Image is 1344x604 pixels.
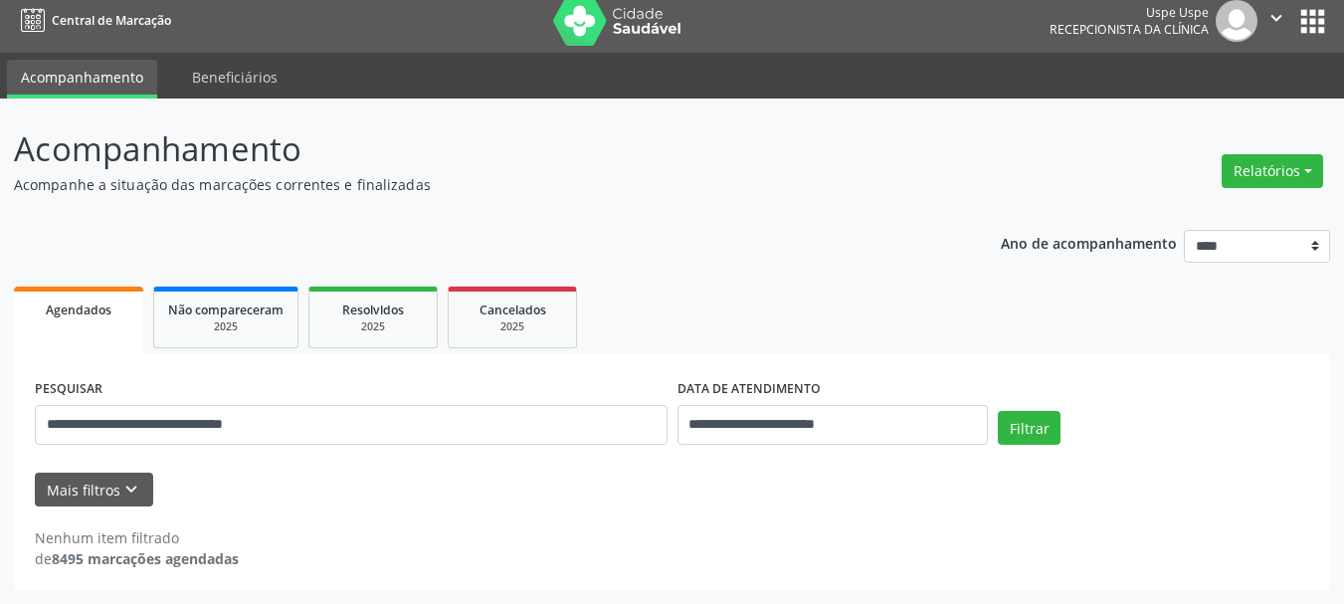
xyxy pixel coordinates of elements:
div: 2025 [323,319,423,334]
span: Recepcionista da clínica [1050,21,1209,38]
p: Ano de acompanhamento [1001,230,1177,255]
button: apps [1295,4,1330,39]
span: Resolvidos [342,302,404,318]
div: de [35,548,239,569]
a: Acompanhamento [7,60,157,99]
span: Central de Marcação [52,12,171,29]
div: Uspe Uspe [1050,4,1209,21]
div: 2025 [168,319,284,334]
i:  [1265,7,1287,29]
button: Mais filtroskeyboard_arrow_down [35,473,153,507]
i: keyboard_arrow_down [120,479,142,501]
span: Não compareceram [168,302,284,318]
label: DATA DE ATENDIMENTO [677,374,821,405]
a: Central de Marcação [14,4,171,37]
span: Agendados [46,302,111,318]
span: Cancelados [480,302,546,318]
div: Nenhum item filtrado [35,527,239,548]
label: PESQUISAR [35,374,102,405]
button: Relatórios [1222,154,1323,188]
button: Filtrar [998,411,1060,445]
div: 2025 [463,319,562,334]
strong: 8495 marcações agendadas [52,549,239,568]
p: Acompanhe a situação das marcações correntes e finalizadas [14,174,935,195]
a: Beneficiários [178,60,291,95]
p: Acompanhamento [14,124,935,174]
